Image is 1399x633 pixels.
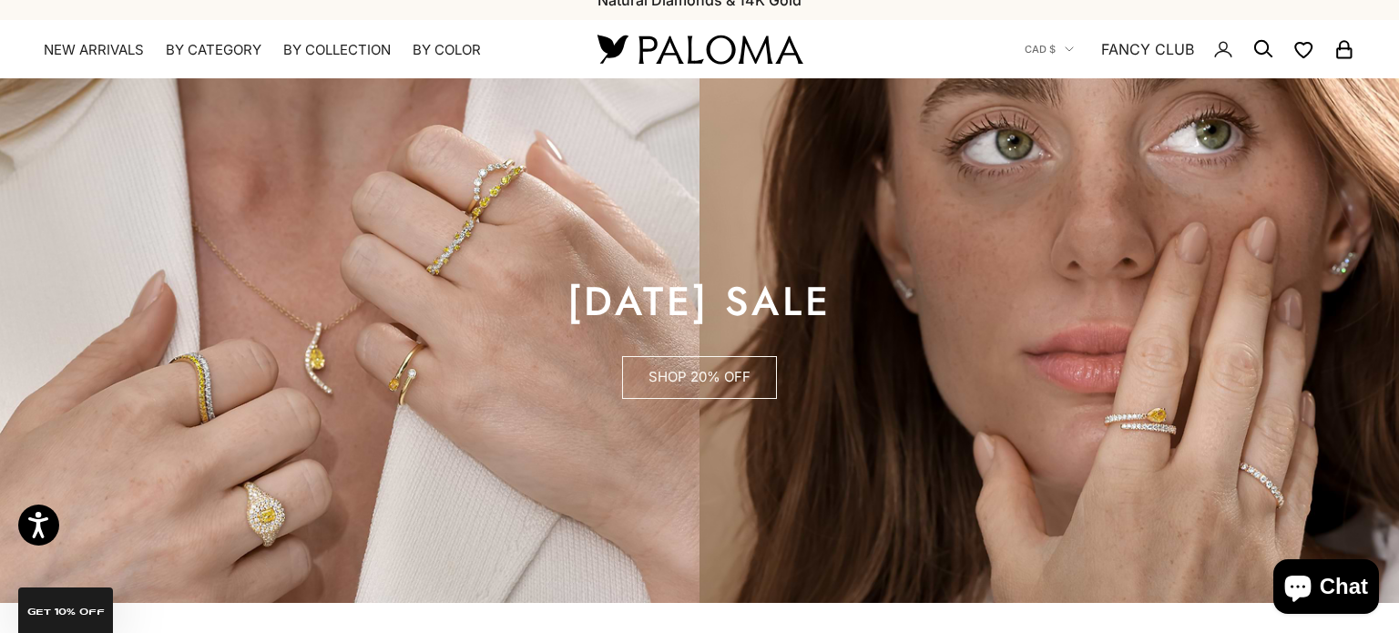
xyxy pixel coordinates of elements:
[1025,20,1355,78] nav: Secondary navigation
[1101,37,1194,61] a: FANCY CLUB
[622,356,777,400] a: SHOP 20% OFF
[283,41,391,59] summary: By Collection
[1025,41,1056,57] span: CAD $
[413,41,481,59] summary: By Color
[166,41,261,59] summary: By Category
[1025,41,1074,57] button: CAD $
[567,283,832,320] p: [DATE] sale
[44,41,144,59] a: NEW ARRIVALS
[44,41,554,59] nav: Primary navigation
[18,587,113,633] div: GET 10% Off
[27,607,105,617] span: GET 10% Off
[1268,559,1384,618] inbox-online-store-chat: Shopify online store chat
